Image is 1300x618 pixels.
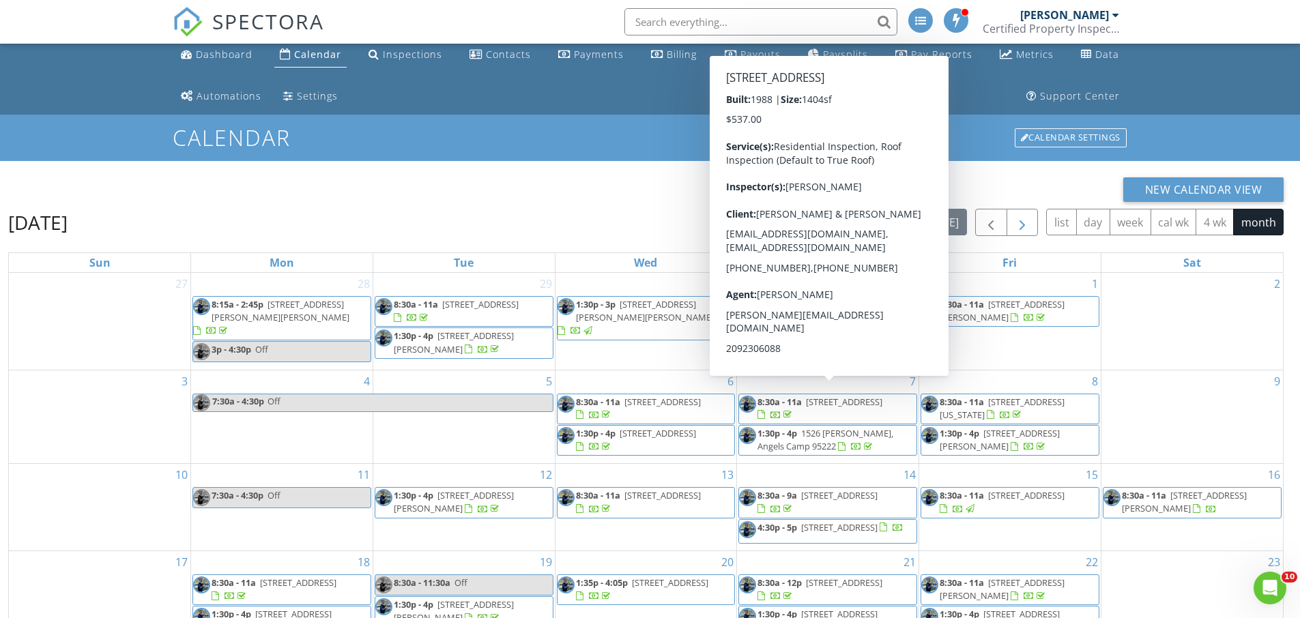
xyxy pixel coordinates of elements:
[212,7,324,35] span: SPECTORA
[576,396,620,408] span: 8:30a - 11a
[375,489,392,506] img: screenshot_20250225_164559.png
[197,89,261,102] div: Automations
[175,84,267,109] a: Automations (Advanced)
[355,551,373,573] a: Go to August 18, 2025
[815,253,841,272] a: Thursday
[757,298,882,323] a: 8:30a - 11a [STREET_ADDRESS]
[757,396,882,421] a: 8:30a - 11a [STREET_ADDRESS]
[940,396,1065,421] a: 8:30a - 11a [STREET_ADDRESS][US_STATE]
[1083,464,1101,486] a: Go to August 15, 2025
[9,464,191,551] td: Go to August 10, 2025
[940,298,1065,323] a: 8:30a - 11a [STREET_ADDRESS][PERSON_NAME]
[921,396,938,413] img: screenshot_20250225_164559.png
[274,42,347,68] a: Calendar
[757,329,797,342] span: 1:30p - 4p
[193,298,349,336] a: 8:15a - 2:45p [STREET_ADDRESS][PERSON_NAME][PERSON_NAME]
[983,22,1119,35] div: Certified Property Inspections, Inc
[719,42,786,68] a: Payouts
[537,464,555,486] a: Go to August 12, 2025
[738,574,917,605] a: 8:30a - 12p [STREET_ADDRESS]
[921,487,1099,518] a: 8:30a - 11a [STREET_ADDRESS]
[553,42,629,68] a: Payments
[451,253,476,272] a: Tuesday
[919,273,1101,370] td: Go to August 1, 2025
[667,48,697,61] div: Billing
[576,396,701,421] a: 8:30a - 11a [STREET_ADDRESS]
[558,576,575,593] img: screenshot_20250225_164559.png
[719,551,736,573] a: Go to August 20, 2025
[1271,273,1283,295] a: Go to August 2, 2025
[1103,489,1121,506] img: screenshot_20250225_164559.png
[988,489,1065,501] span: [STREET_ADDRESS]
[212,298,349,323] span: [STREET_ADDRESS][PERSON_NAME][PERSON_NAME]
[901,551,919,573] a: Go to August 21, 2025
[464,42,536,68] a: Contacts
[632,576,708,589] span: [STREET_ADDRESS]
[179,370,190,392] a: Go to August 3, 2025
[576,576,628,589] span: 1:35p - 4:05p
[757,329,878,355] a: 1:30p - 4p [STREET_ADDRESS]
[1271,370,1283,392] a: Go to August 9, 2025
[278,84,343,109] a: Settings
[823,48,868,61] div: Paysplits
[940,298,1065,323] span: [STREET_ADDRESS][PERSON_NAME]
[1000,253,1020,272] a: Friday
[576,427,616,439] span: 1:30p - 4p
[921,296,1099,327] a: 8:30a - 11a [STREET_ADDRESS][PERSON_NAME]
[268,489,280,501] span: Off
[757,576,802,589] span: 8:30a - 12p
[192,574,371,605] a: 8:30a - 11a [STREET_ADDRESS]
[576,427,696,452] a: 1:30p - 4p [STREET_ADDRESS]
[719,464,736,486] a: Go to August 13, 2025
[1122,489,1247,514] span: [STREET_ADDRESS][PERSON_NAME]
[738,519,917,544] a: 4:30p - 5p [STREET_ADDRESS]
[558,489,575,506] img: screenshot_20250225_164559.png
[739,576,756,593] img: screenshot_20250225_164559.png
[1075,42,1125,68] a: Data
[921,574,1099,605] a: 8:30a - 11a [STREET_ADDRESS][PERSON_NAME]
[1122,489,1166,501] span: 8:30a - 11a
[576,298,616,310] span: 1:30p - 3p
[394,489,433,501] span: 1:30p - 4p
[806,396,882,408] span: [STREET_ADDRESS]
[555,273,737,370] td: Go to July 30, 2025
[1103,487,1282,518] a: 8:30a - 11a [STREET_ADDRESS][PERSON_NAME]
[394,329,433,342] span: 1:30p - 4p
[624,396,701,408] span: [STREET_ADDRESS]
[557,574,736,605] a: 1:35p - 4:05p [STREET_ADDRESS]
[355,273,373,295] a: Go to July 28, 2025
[576,489,701,514] a: 8:30a - 11a [STREET_ADDRESS]
[757,298,802,310] span: 8:30a - 11a
[757,521,797,533] span: 4:30p - 5p
[557,425,736,456] a: 1:30p - 4p [STREET_ADDRESS]
[196,48,252,61] div: Dashboard
[940,489,984,501] span: 8:30a - 11a
[921,394,1099,424] a: 8:30a - 11a [STREET_ADDRESS][US_STATE]
[9,370,191,464] td: Go to August 3, 2025
[394,298,438,310] span: 8:30a - 11a
[193,394,210,411] img: screenshot_20250225_164559.png
[375,329,392,347] img: screenshot_20250225_164559.png
[801,489,878,501] span: [STREET_ADDRESS]
[557,394,736,424] a: 8:30a - 11a [STREET_ADDRESS]
[191,370,373,464] td: Go to August 4, 2025
[375,576,392,593] img: screenshot_20250225_164559.png
[394,489,514,514] a: 1:30p - 4p [STREET_ADDRESS][PERSON_NAME]
[558,396,575,413] img: screenshot_20250225_164559.png
[620,427,696,439] span: [STREET_ADDRESS]
[921,425,1099,456] a: 1:30p - 4p [STREET_ADDRESS][PERSON_NAME]
[394,576,450,589] span: 8:30a - 11:30a
[737,273,919,370] td: Go to July 31, 2025
[193,489,210,506] img: screenshot_20250225_164559.png
[725,370,736,392] a: Go to August 6, 2025
[173,551,190,573] a: Go to August 17, 2025
[375,298,392,315] img: screenshot_20250225_164559.png
[558,298,575,315] img: screenshot_20250225_164559.png
[940,576,1065,602] span: [STREET_ADDRESS][PERSON_NAME]
[801,329,878,342] span: [STREET_ADDRESS]
[757,427,893,452] span: 1526 [PERSON_NAME], Angels Camp 95222
[803,42,873,68] a: Paysplits
[739,489,756,506] img: screenshot_20250225_164559.png
[173,7,203,37] img: The Best Home Inspection Software - Spectora
[806,298,882,310] span: [STREET_ADDRESS]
